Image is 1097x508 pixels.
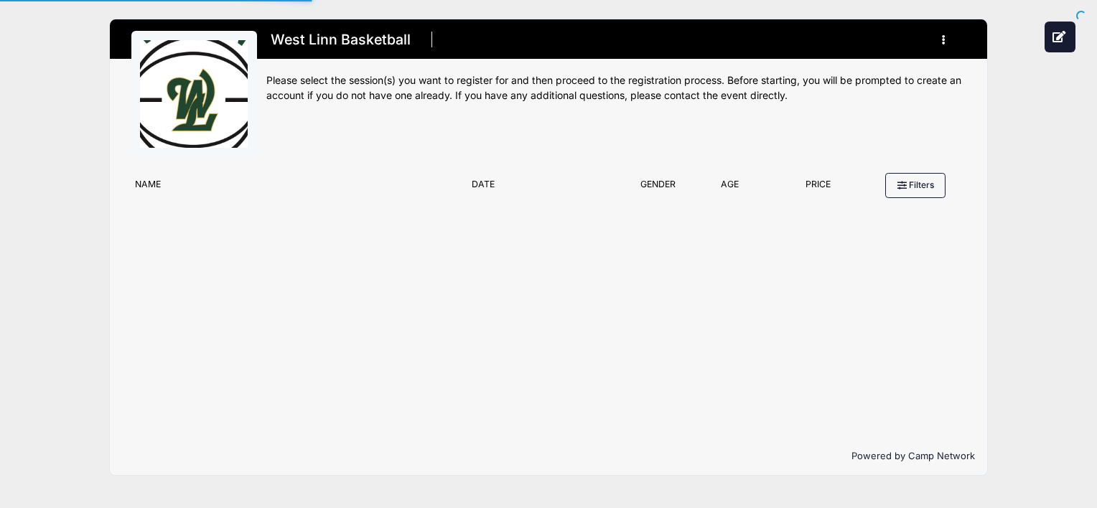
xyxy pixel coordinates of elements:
[624,178,691,198] div: Gender
[266,73,966,103] div: Please select the session(s) you want to register for and then proceed to the registration proces...
[128,178,465,198] div: Name
[140,40,248,148] img: logo
[691,178,767,198] div: Age
[767,178,869,198] div: Price
[885,173,946,197] button: Filters
[266,27,416,52] h1: West Linn Basketball
[465,178,625,198] div: Date
[122,449,976,464] p: Powered by Camp Network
